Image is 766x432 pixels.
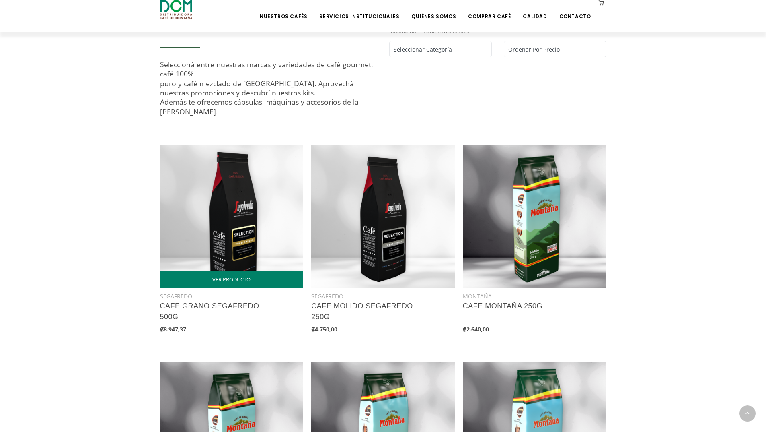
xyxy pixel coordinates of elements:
[160,145,304,288] img: Shop product image!
[518,1,552,20] a: Calidad
[463,1,515,20] a: Comprar Café
[554,1,596,20] a: Contacto
[314,1,404,20] a: Servicios Institucionales
[463,325,489,333] b: ₡2.640,00
[311,145,455,288] img: Shop product image!
[311,302,413,321] a: CAFE MOLIDO SEGAFREDO 250G
[160,302,259,321] a: CAFE GRANO SEGAFREDO 500G
[407,1,461,20] a: Quiénes Somos
[463,302,542,310] a: CAFE MONTAÑA 250G
[463,145,606,288] img: Shop product image!
[311,291,455,301] div: SEGAFREDO
[160,325,186,333] b: ₡8.947,37
[160,271,304,288] a: VER PRODUCTO
[160,291,304,301] div: SEGAFREDO
[255,1,312,20] a: Nuestros Cafés
[311,325,337,333] b: ₡4.750,00
[160,60,373,116] span: Seleccioná entre nuestras marcas y variedades de café gourmet, café 100% puro y café mezclado de ...
[463,291,606,301] div: MONTAÑA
